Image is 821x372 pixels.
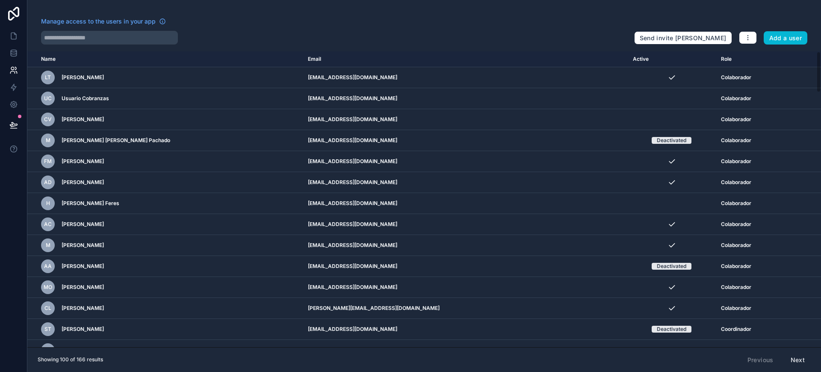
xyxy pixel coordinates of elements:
span: [PERSON_NAME] [62,116,104,123]
span: H [46,200,50,207]
span: [PERSON_NAME] [62,242,104,249]
span: Showing 100 of 166 results [38,356,103,363]
span: [PERSON_NAME] [62,326,104,333]
div: Deactivated [657,263,686,270]
span: MO [44,284,52,291]
span: [PERSON_NAME] [62,284,104,291]
span: [PERSON_NAME] [62,305,104,312]
span: CV [44,116,52,123]
div: scrollable content [27,51,821,347]
span: AA [44,263,52,270]
th: Name [27,51,303,67]
td: [EMAIL_ADDRESS][DOMAIN_NAME] [303,214,628,235]
span: Colaborador [721,74,751,81]
span: CL [44,305,51,312]
td: [EMAIL_ADDRESS][DOMAIN_NAME] [303,319,628,340]
span: Manage access to the users in your app [41,17,156,26]
th: Role [716,51,788,67]
div: Deactivated [657,326,686,333]
span: Colaborador [721,242,751,249]
span: [PERSON_NAME] [PERSON_NAME] Pachado [62,137,170,144]
td: [EMAIL_ADDRESS][DOMAIN_NAME] [303,193,628,214]
td: [PERSON_NAME][EMAIL_ADDRESS][DOMAIN_NAME] [303,298,628,319]
span: ST [44,326,51,333]
td: [EMAIL_ADDRESS][DOMAIN_NAME] [303,277,628,298]
span: FM [44,158,52,165]
span: AC [44,221,52,228]
span: [PERSON_NAME] [62,347,104,354]
span: [PERSON_NAME] [62,179,104,186]
td: [EMAIL_ADDRESS][DOMAIN_NAME] [303,151,628,172]
span: [PERSON_NAME] [62,263,104,270]
td: [EMAIL_ADDRESS][DOMAIN_NAME] [303,67,628,88]
span: LT [45,74,51,81]
span: Colaborador [721,137,751,144]
span: Colaborador [721,116,751,123]
button: Add a user [764,31,808,45]
a: Manage access to the users in your app [41,17,166,26]
span: Colaborador [721,95,751,102]
td: [EMAIL_ADDRESS][DOMAIN_NAME] [303,235,628,256]
span: Colaborador [721,263,751,270]
span: [PERSON_NAME] Feres [62,200,119,207]
span: [PERSON_NAME] [62,74,104,81]
span: M [46,242,50,249]
span: Coordinador [721,326,751,333]
span: Colaborador [721,200,751,207]
span: Colaborador [721,221,751,228]
span: [PERSON_NAME] [62,158,104,165]
span: M [46,137,50,144]
span: Colaborador [721,284,751,291]
span: [PERSON_NAME] [62,221,104,228]
th: Active [628,51,716,67]
td: [EMAIL_ADDRESS][DOMAIN_NAME] [303,256,628,277]
span: Colaborador [721,305,751,312]
span: Colaborador [721,179,751,186]
td: [EMAIL_ADDRESS][DOMAIN_NAME] [303,130,628,151]
th: Email [303,51,628,67]
span: UC [44,95,52,102]
button: Next [785,353,811,367]
td: [EMAIL_ADDRESS][DOMAIN_NAME] [303,172,628,193]
span: Colaborador [721,158,751,165]
span: AD [44,179,52,186]
span: Coordinador [721,347,751,354]
span: M [46,347,50,354]
div: Deactivated [657,137,686,144]
td: [EMAIL_ADDRESS][DOMAIN_NAME] [303,340,628,361]
td: [EMAIL_ADDRESS][DOMAIN_NAME] [303,109,628,130]
td: [EMAIL_ADDRESS][DOMAIN_NAME] [303,88,628,109]
button: Send invite [PERSON_NAME] [634,31,732,45]
span: Usuario Cobranzas [62,95,109,102]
